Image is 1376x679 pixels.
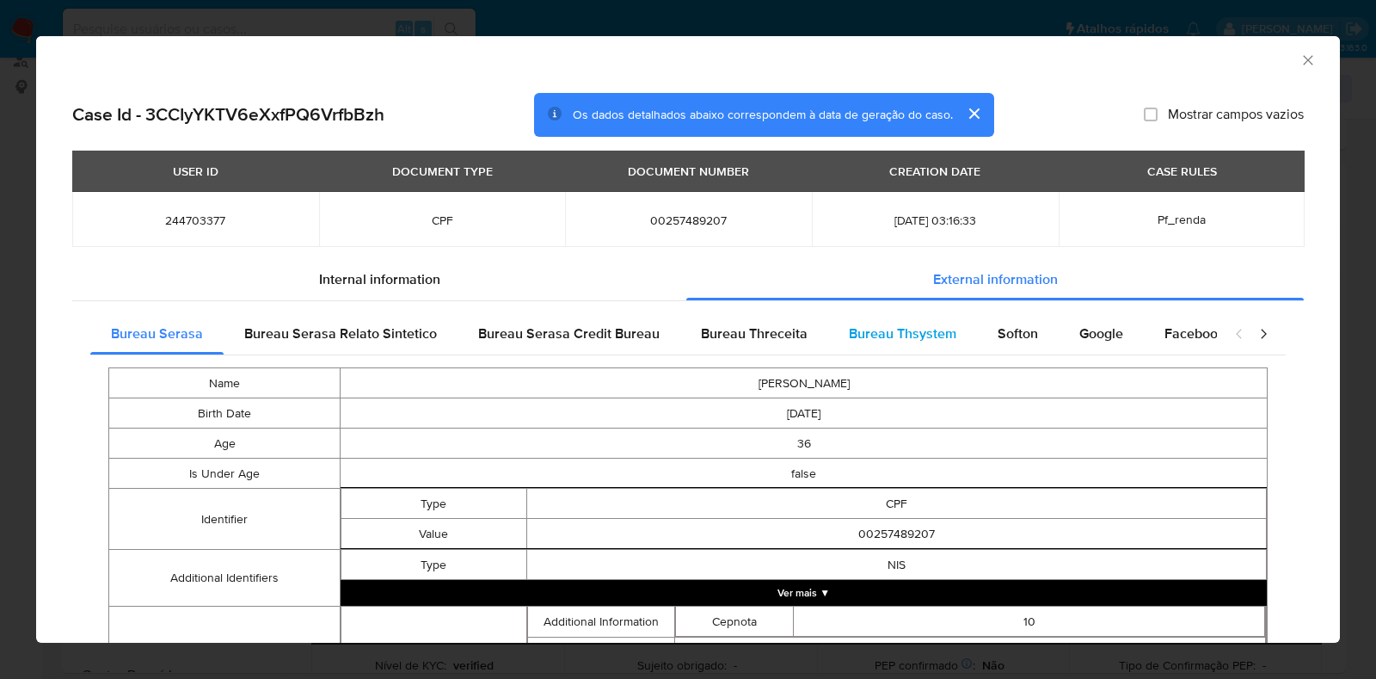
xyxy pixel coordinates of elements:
[573,106,953,123] span: Os dados detalhados abaixo correspondem à data de geração do caso.
[933,269,1058,289] span: External information
[527,638,675,668] td: Type
[675,638,1266,668] td: PSG
[341,429,1268,459] td: 36
[341,459,1268,489] td: false
[1299,52,1315,67] button: Fechar a janela
[586,213,791,228] span: 00257489207
[244,324,437,343] span: Bureau Serasa Relato Sintetico
[109,368,341,398] td: Name
[832,213,1038,228] span: [DATE] 03:16:33
[109,489,341,550] td: Identifier
[701,324,808,343] span: Bureau Threceita
[526,519,1267,549] td: 00257489207
[340,213,545,228] span: CPF
[953,93,994,134] button: cerrar
[1164,324,1225,343] span: Facebook
[109,550,341,607] td: Additional Identifiers
[794,607,1265,637] td: 10
[109,398,341,429] td: Birth Date
[93,213,298,228] span: 244703377
[1168,106,1304,123] span: Mostrar campos vazios
[1144,108,1158,121] input: Mostrar campos vazios
[849,324,956,343] span: Bureau Thsystem
[319,269,440,289] span: Internal information
[341,489,526,519] td: Type
[676,607,794,637] td: Cepnota
[341,398,1268,429] td: [DATE]
[341,368,1268,398] td: [PERSON_NAME]
[111,324,203,343] span: Bureau Serasa
[527,607,675,638] td: Additional Information
[72,103,384,126] h2: Case Id - 3CCIyYKTV6eXxfPQ6VrfbBzh
[879,157,991,186] div: CREATION DATE
[526,489,1267,519] td: CPF
[526,550,1267,580] td: NIS
[1137,157,1227,186] div: CASE RULES
[478,324,660,343] span: Bureau Serasa Credit Bureau
[1079,324,1123,343] span: Google
[341,580,1267,606] button: Expand array
[998,324,1038,343] span: Softon
[36,36,1340,643] div: closure-recommendation-modal
[109,429,341,459] td: Age
[163,157,229,186] div: USER ID
[109,459,341,489] td: Is Under Age
[90,313,1217,355] div: Detailed external info
[341,550,526,580] td: Type
[1158,211,1206,228] span: Pf_renda
[382,157,503,186] div: DOCUMENT TYPE
[617,157,759,186] div: DOCUMENT NUMBER
[72,259,1304,300] div: Detailed info
[341,519,526,549] td: Value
